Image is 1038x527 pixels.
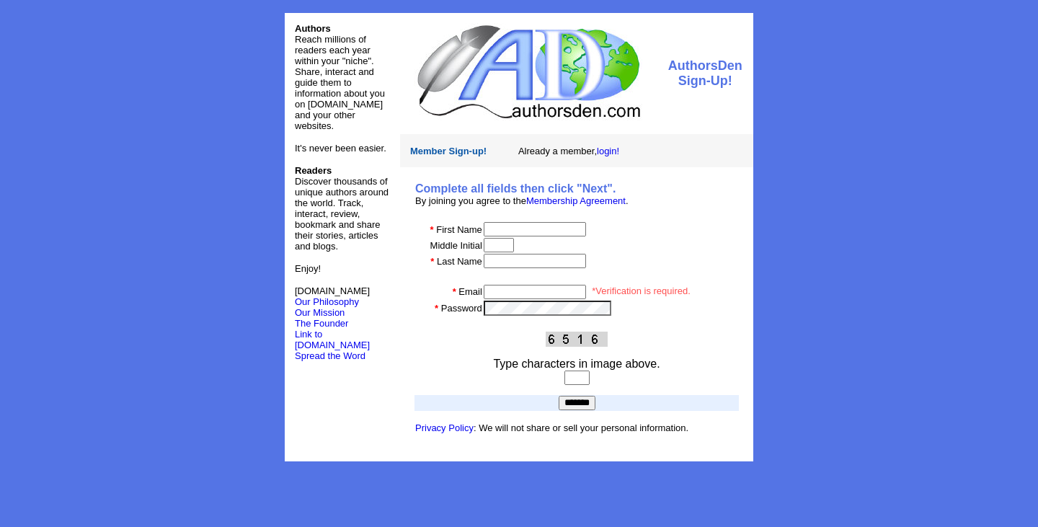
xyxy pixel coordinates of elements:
[441,303,482,314] font: Password
[295,285,370,307] font: [DOMAIN_NAME]
[518,146,619,156] font: Already a member,
[414,23,642,120] img: logo.jpg
[295,23,331,34] font: Authors
[415,422,474,433] a: Privacy Policy
[410,146,487,156] font: Member Sign-up!
[526,195,626,206] a: Membership Agreement
[295,263,321,274] font: Enjoy!
[458,286,482,297] font: Email
[295,329,370,350] a: Link to [DOMAIN_NAME]
[295,307,345,318] a: Our Mission
[295,296,359,307] a: Our Philosophy
[295,165,389,252] font: Discover thousands of unique authors around the world. Track, interact, review, bookmark and shar...
[437,256,482,267] font: Last Name
[668,58,742,88] font: AuthorsDen Sign-Up!
[592,285,691,296] font: *Verification is required.
[295,318,348,329] a: The Founder
[415,182,616,195] b: Complete all fields then click "Next".
[415,422,688,433] font: : We will not share or sell your personal information.
[430,240,482,251] font: Middle Initial
[295,34,385,131] font: Reach millions of readers each year within your "niche". Share, interact and guide them to inform...
[295,143,386,154] font: It's never been easier.
[295,165,332,176] b: Readers
[295,350,365,361] font: Spread the Word
[436,224,482,235] font: First Name
[546,332,608,347] img: This Is CAPTCHA Image
[295,349,365,361] a: Spread the Word
[415,195,629,206] font: By joining you agree to the .
[493,358,660,370] font: Type characters in image above.
[597,146,619,156] a: login!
